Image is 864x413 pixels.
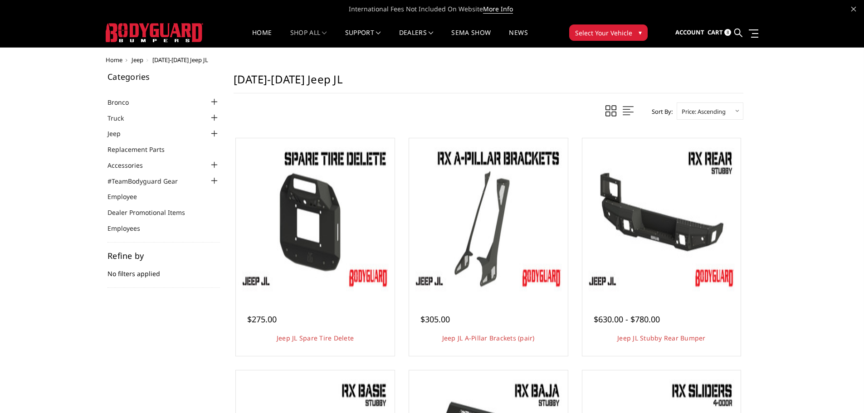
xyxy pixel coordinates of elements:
[107,192,148,201] a: Employee
[107,176,189,186] a: #TeamBodyguard Gear
[617,334,706,342] a: Jeep JL Stubby Rear Bumper
[107,73,220,81] h5: Categories
[107,208,196,217] a: Dealer Promotional Items
[585,141,739,295] a: Jeep JL Stubby Rear Bumper Jeep JL Stubby Rear Bumper
[411,141,566,295] a: Jeep JL A-Pillar Brackets (pair) Jeep JL A-Pillar Brackets (pair)
[238,141,392,295] a: Jeep JL Spare Tire Delete Jeep JL Spare Tire Delete
[107,160,154,170] a: Accessories
[107,252,220,260] h5: Refine by
[107,129,132,138] a: Jeep
[106,23,203,42] img: BODYGUARD BUMPERS
[252,29,272,47] a: Home
[509,29,527,47] a: News
[132,56,143,64] a: Jeep
[675,28,704,36] span: Account
[152,56,208,64] span: [DATE]-[DATE] Jeep JL
[277,334,354,342] a: Jeep JL Spare Tire Delete
[106,56,122,64] a: Home
[345,29,381,47] a: Support
[290,29,327,47] a: shop all
[107,97,140,107] a: Bronco
[399,29,434,47] a: Dealers
[639,28,642,37] span: ▾
[107,252,220,288] div: No filters applied
[724,29,731,36] span: 8
[594,314,660,325] span: $630.00 - $780.00
[107,224,151,233] a: Employees
[107,145,176,154] a: Replacement Parts
[451,29,491,47] a: SEMA Show
[675,20,704,45] a: Account
[234,73,743,93] h1: [DATE]-[DATE] Jeep JL
[420,314,450,325] span: $305.00
[708,20,731,45] a: Cart 8
[708,28,723,36] span: Cart
[442,334,535,342] a: Jeep JL A-Pillar Brackets (pair)
[483,5,513,14] a: More Info
[247,314,277,325] span: $275.00
[107,113,135,123] a: Truck
[569,24,648,41] button: Select Your Vehicle
[647,105,673,118] label: Sort By:
[575,28,632,38] span: Select Your Vehicle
